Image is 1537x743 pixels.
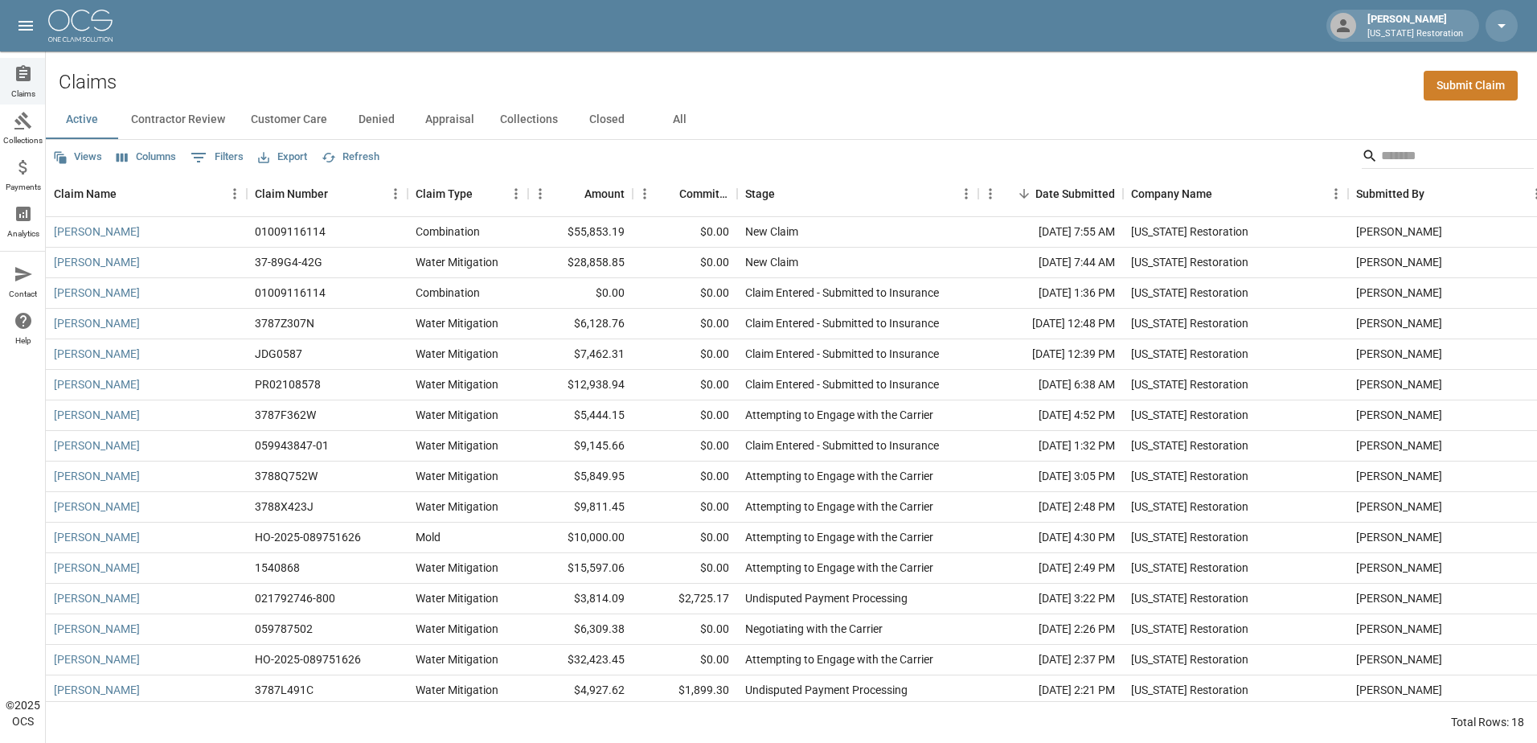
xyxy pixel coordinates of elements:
div: Water Mitigation [416,651,498,667]
div: $12,938.94 [528,370,633,400]
div: [DATE] 2:21 PM [978,675,1123,706]
div: Company Name [1123,171,1348,216]
div: Melanie Doblander [1356,682,1442,698]
button: Sort [562,183,584,205]
button: Menu [383,182,408,206]
div: Claim Type [408,171,528,216]
div: $0.00 [633,492,737,523]
div: New Claim [745,224,798,240]
div: $9,145.66 [528,431,633,462]
div: $0.00 [633,553,737,584]
div: Oregon Restoration [1131,651,1248,667]
div: $2,725.17 [633,584,737,614]
button: Appraisal [412,101,487,139]
button: Menu [528,182,552,206]
div: Combination [416,285,480,301]
div: Oregon Restoration [1131,590,1248,606]
div: $0.00 [633,370,737,400]
div: Melanie Doblander [1356,529,1442,545]
span: Help [15,337,31,345]
div: Claim Name [54,171,117,216]
div: [DATE] 2:48 PM [978,492,1123,523]
div: [DATE] 6:38 AM [978,370,1123,400]
span: Payments [6,183,41,191]
div: Total Rows: 18 [1451,714,1524,730]
button: Select columns [113,145,180,170]
div: Water Mitigation [416,590,498,606]
div: Amount [528,171,633,216]
div: Oregon Restoration [1131,529,1248,545]
div: $4,927.62 [528,675,633,706]
button: Menu [633,182,657,206]
div: Date Submitted [1035,171,1115,216]
div: Mold [416,529,441,545]
div: $7,462.31 [528,339,633,370]
button: All [643,101,715,139]
div: Water Mitigation [416,315,498,331]
button: Export [254,145,311,170]
div: Search [1362,143,1534,172]
div: Melanie Doblander [1356,590,1442,606]
button: Sort [657,183,679,205]
div: [PERSON_NAME] [1361,11,1469,40]
button: Menu [223,182,247,206]
div: $10,000.00 [528,523,633,553]
div: Amount [584,171,625,216]
span: Contact [9,290,37,298]
div: Claim Entered - Submitted to Insurance [745,315,939,331]
div: $0.00 [633,400,737,431]
button: Denied [340,101,412,139]
div: [DATE] 2:26 PM [978,614,1123,645]
div: Water Mitigation [416,346,498,362]
a: [PERSON_NAME] [54,254,140,270]
div: Date Submitted [978,171,1123,216]
div: Attempting to Engage with the Carrier [745,651,933,667]
button: Sort [1212,183,1235,205]
div: New Claim [745,254,798,270]
div: $0.00 [633,248,737,278]
div: Oregon Restoration [1131,682,1248,698]
a: [PERSON_NAME] [54,468,140,484]
div: Claim Entered - Submitted to Insurance [745,376,939,392]
div: Company Name [1131,171,1212,216]
div: Combination [416,224,480,240]
button: Contractor Review [118,101,238,139]
a: [PERSON_NAME] [54,651,140,667]
div: $0.00 [633,523,737,553]
div: [DATE] 12:48 PM [978,309,1123,339]
div: Melanie Doblander [1356,315,1442,331]
button: Sort [1013,183,1035,205]
div: Claim Entered - Submitted to Insurance [745,437,939,454]
div: Water Mitigation [416,560,498,576]
div: Oregon Restoration [1131,437,1248,454]
div: © 2025 OCS [6,697,40,729]
div: [DATE] 3:05 PM [978,462,1123,492]
a: [PERSON_NAME] [54,407,140,423]
div: 3787F362W [255,407,316,423]
div: Negotiating with the Carrier [745,621,883,637]
div: [DATE] 4:52 PM [978,400,1123,431]
a: [PERSON_NAME] [54,224,140,240]
div: $0.00 [633,645,737,675]
button: Collections [487,101,571,139]
div: 3788X423J [255,499,314,515]
div: Attempting to Engage with the Carrier [745,529,933,545]
button: Menu [978,182,1002,206]
div: $0.00 [528,278,633,309]
div: 059787502 [255,621,313,637]
div: 3788Q752W [255,468,318,484]
button: Sort [117,183,139,205]
div: Committed Amount [633,171,737,216]
div: Water Mitigation [416,682,498,698]
button: Menu [504,182,528,206]
div: [DATE] 2:37 PM [978,645,1123,675]
div: 01009116114 [255,285,326,301]
p: [US_STATE] Restoration [1367,27,1463,41]
a: [PERSON_NAME] [54,529,140,545]
div: Oregon Restoration [1131,346,1248,362]
div: [DATE] 1:36 PM [978,278,1123,309]
div: $0.00 [633,431,737,462]
div: Melanie Doblander [1356,254,1442,270]
a: [PERSON_NAME] [54,376,140,392]
span: Collections [3,137,43,145]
